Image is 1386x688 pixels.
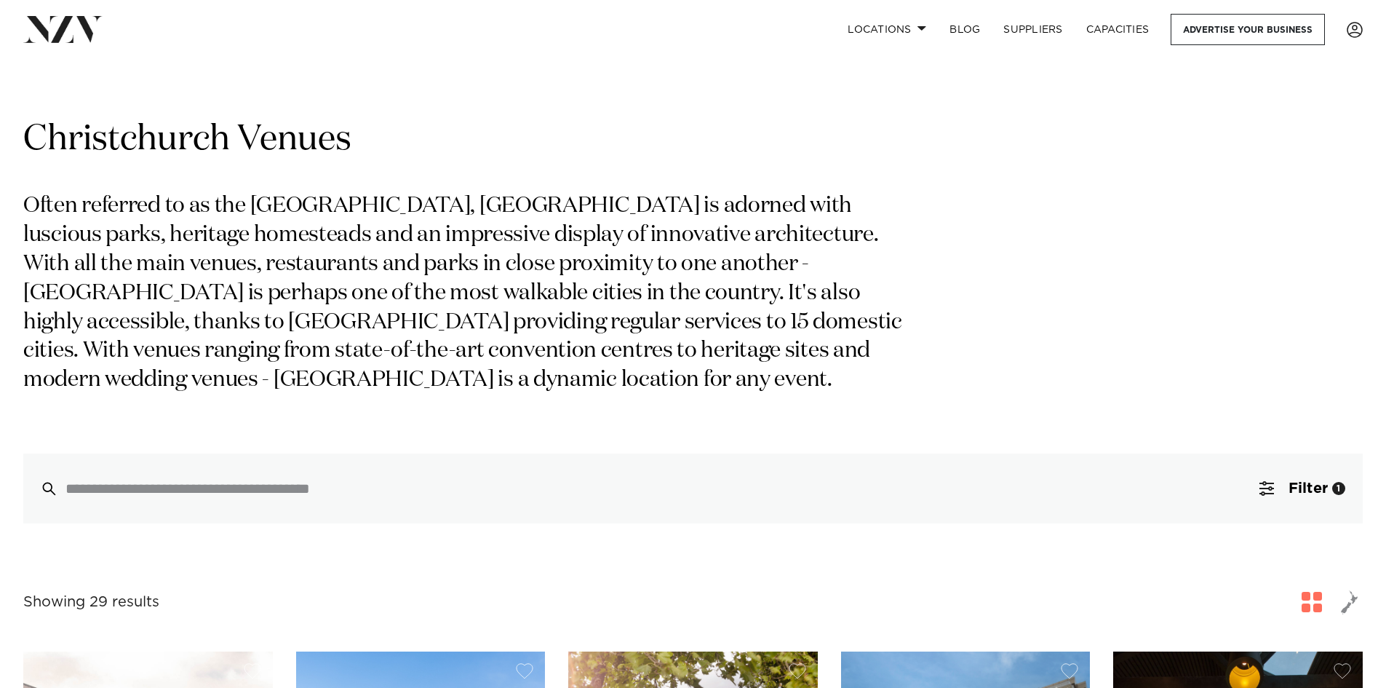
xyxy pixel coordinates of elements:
p: Often referred to as the [GEOGRAPHIC_DATA], [GEOGRAPHIC_DATA] is adorned with luscious parks, her... [23,192,923,395]
button: Filter1 [1242,454,1363,523]
h1: Christchurch Venues [23,117,1363,163]
div: 1 [1332,482,1345,495]
a: Capacities [1075,14,1161,45]
img: nzv-logo.png [23,16,103,42]
a: Locations [836,14,938,45]
span: Filter [1289,481,1328,496]
a: SUPPLIERS [992,14,1074,45]
a: BLOG [938,14,992,45]
div: Showing 29 results [23,591,159,614]
a: Advertise your business [1171,14,1325,45]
